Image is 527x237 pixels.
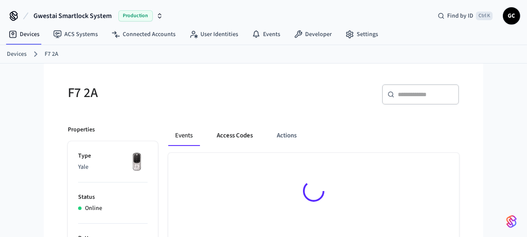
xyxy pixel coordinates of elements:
span: Gwestai Smartlock System [33,11,112,21]
a: Settings [339,27,385,42]
a: Devices [2,27,46,42]
a: Devices [7,50,27,59]
div: ant example [168,125,459,146]
img: Yale Assure Touchscreen Wifi Smart Lock, Satin Nickel, Front [126,152,148,173]
button: GC [503,7,520,24]
p: Yale [78,163,148,172]
button: Events [168,125,200,146]
a: ACS Systems [46,27,105,42]
p: Status [78,193,148,202]
button: Access Codes [210,125,260,146]
a: Events [245,27,287,42]
span: Find by ID [447,12,473,20]
a: User Identities [182,27,245,42]
div: Find by IDCtrl K [431,8,500,24]
h5: F7 2A [68,84,258,102]
a: F7 2A [45,50,58,59]
a: Connected Accounts [105,27,182,42]
p: Online [85,204,102,213]
img: SeamLogoGradient.69752ec5.svg [506,215,517,228]
button: Actions [270,125,303,146]
p: Type [78,152,148,161]
p: Properties [68,125,95,134]
span: Production [118,10,153,21]
span: Ctrl K [476,12,493,20]
span: GC [504,8,519,24]
a: Developer [287,27,339,42]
